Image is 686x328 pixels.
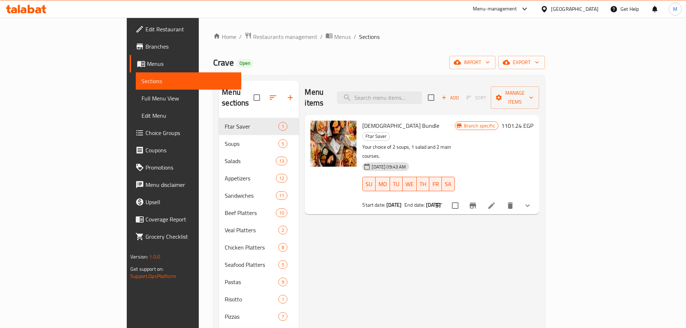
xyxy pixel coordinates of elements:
[225,226,278,234] span: Veal Platters
[354,32,356,41] li: /
[225,295,278,304] span: Risotto
[278,243,287,252] div: items
[278,295,287,304] div: items
[523,201,532,210] svg: Show Choices
[279,123,287,130] span: 1
[253,32,317,41] span: Restaurants management
[237,60,253,66] span: Open
[219,291,299,308] div: Risotto1
[362,120,439,131] span: [DEMOGRAPHIC_DATA] Bundle
[497,89,533,107] span: Manage items
[378,179,387,189] span: MO
[136,107,241,124] a: Edit Menu
[264,89,282,106] span: Sort sections
[337,91,422,104] input: search
[440,94,460,102] span: Add
[145,42,236,51] span: Branches
[237,59,253,68] div: Open
[276,208,287,217] div: items
[276,157,287,165] div: items
[282,89,299,106] button: Add section
[449,56,496,69] button: import
[386,200,402,210] b: [DATE]
[278,260,287,269] div: items
[432,179,439,189] span: FR
[142,94,236,103] span: Full Menu View
[417,177,429,191] button: TH
[359,32,380,41] span: Sections
[219,135,299,152] div: Soups5
[219,152,299,170] div: Salads13
[225,139,278,148] span: Soups
[225,122,278,131] span: Ftar Saver
[130,159,241,176] a: Promotions
[519,197,536,214] button: show more
[404,200,425,210] span: End date:
[279,261,287,268] span: 5
[462,92,491,103] span: Select section first
[130,252,148,261] span: Version:
[249,90,264,105] span: Select all sections
[376,177,390,191] button: MO
[362,177,375,191] button: SU
[279,313,287,320] span: 7
[279,296,287,303] span: 1
[445,179,452,189] span: SA
[403,177,417,191] button: WE
[279,227,287,234] span: 2
[501,121,533,131] h6: 1101.24 EGP
[473,5,517,13] div: Menu-management
[487,201,496,210] a: Edit menu item
[225,260,278,269] span: Seafood Platters
[130,176,241,193] a: Menu disclaimer
[219,204,299,221] div: Beef Platters10
[442,177,454,191] button: SA
[310,121,357,167] img: Iftar Bundle
[362,143,454,161] p: Your choice of 2 soups, 1 salad and 2 main courses.
[219,187,299,204] div: Sandwiches11
[219,273,299,291] div: Pastas9
[551,5,598,13] div: [GEOGRAPHIC_DATA]
[430,197,448,214] button: sort-choices
[145,163,236,172] span: Promotions
[145,232,236,241] span: Grocery Checklist
[225,157,276,165] span: Salads
[225,174,276,183] span: Appetizers
[130,193,241,211] a: Upsell
[426,200,441,210] b: [DATE]
[276,192,287,199] span: 11
[439,92,462,103] span: Add item
[225,278,278,286] span: Pastas
[145,129,236,137] span: Choice Groups
[130,38,241,55] a: Branches
[420,179,426,189] span: TH
[491,86,539,109] button: Manage items
[405,179,414,189] span: WE
[219,170,299,187] div: Appetizers12
[326,32,351,41] a: Menus
[439,92,462,103] button: Add
[363,132,390,140] span: Ftar Saver
[225,312,278,321] span: Pizzas
[498,56,545,69] button: export
[673,5,677,13] span: M
[278,139,287,148] div: items
[362,132,390,141] div: Ftar Saver
[130,211,241,228] a: Coverage Report
[369,163,409,170] span: [DATE] 09:43 AM
[145,198,236,206] span: Upsell
[225,191,276,200] span: Sandwiches
[145,180,236,189] span: Menu disclaimer
[305,87,328,108] h2: Menu items
[504,58,539,67] span: export
[225,243,278,252] div: Chicken Platters
[276,210,287,216] span: 10
[149,252,160,261] span: 1.0.0
[145,215,236,224] span: Coverage Report
[278,226,287,234] div: items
